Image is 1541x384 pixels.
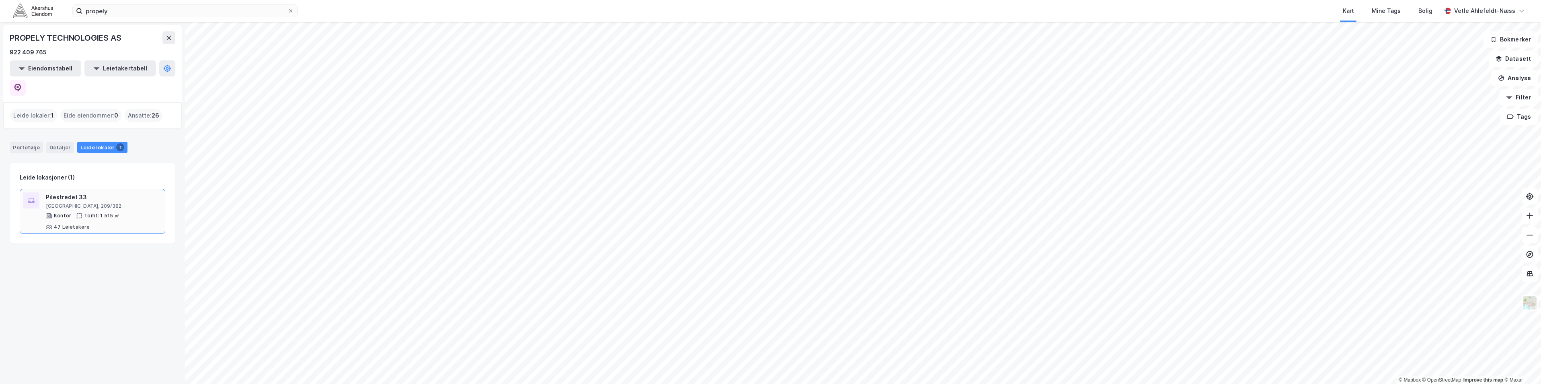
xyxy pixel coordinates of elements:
[46,142,74,153] div: Detaljer
[60,109,121,122] div: Eide eiendommer :
[1454,6,1515,16] div: Vetle Ahlefeldt-Næss
[1343,6,1354,16] div: Kart
[1463,377,1503,383] a: Improve this map
[1489,51,1538,67] button: Datasett
[84,213,119,219] div: Tomt: 1 515 ㎡
[125,109,162,122] div: Ansatte :
[1499,89,1538,105] button: Filter
[1418,6,1432,16] div: Bolig
[1500,109,1538,125] button: Tags
[1522,295,1537,310] img: Z
[1422,377,1461,383] a: OpenStreetMap
[54,213,71,219] div: Kontor
[77,142,127,153] div: Leide lokaler
[1372,6,1401,16] div: Mine Tags
[13,4,53,18] img: akershus-eiendom-logo.9091f326c980b4bce74ccdd9f866810c.svg
[46,192,162,202] div: Pilestredet 33
[10,109,57,122] div: Leide lokaler :
[116,143,124,151] div: 1
[10,47,47,57] div: 922 409 765
[1483,31,1538,47] button: Bokmerker
[54,224,90,230] div: 47 Leietakere
[20,173,75,182] div: Leide lokasjoner (1)
[82,5,288,17] input: Søk på adresse, matrikkel, gårdeiere, leietakere eller personer
[10,60,81,76] button: Eiendomstabell
[10,31,123,44] div: PROPELY TECHNOLOGIES AS
[10,142,43,153] div: Portefølje
[51,111,54,120] span: 1
[152,111,159,120] span: 26
[84,60,156,76] button: Leietakertabell
[114,111,118,120] span: 0
[1399,377,1421,383] a: Mapbox
[1491,70,1538,86] button: Analyse
[46,203,162,209] div: [GEOGRAPHIC_DATA], 209/382
[1501,345,1541,384] iframe: Chat Widget
[1501,345,1541,384] div: Kontrollprogram for chat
